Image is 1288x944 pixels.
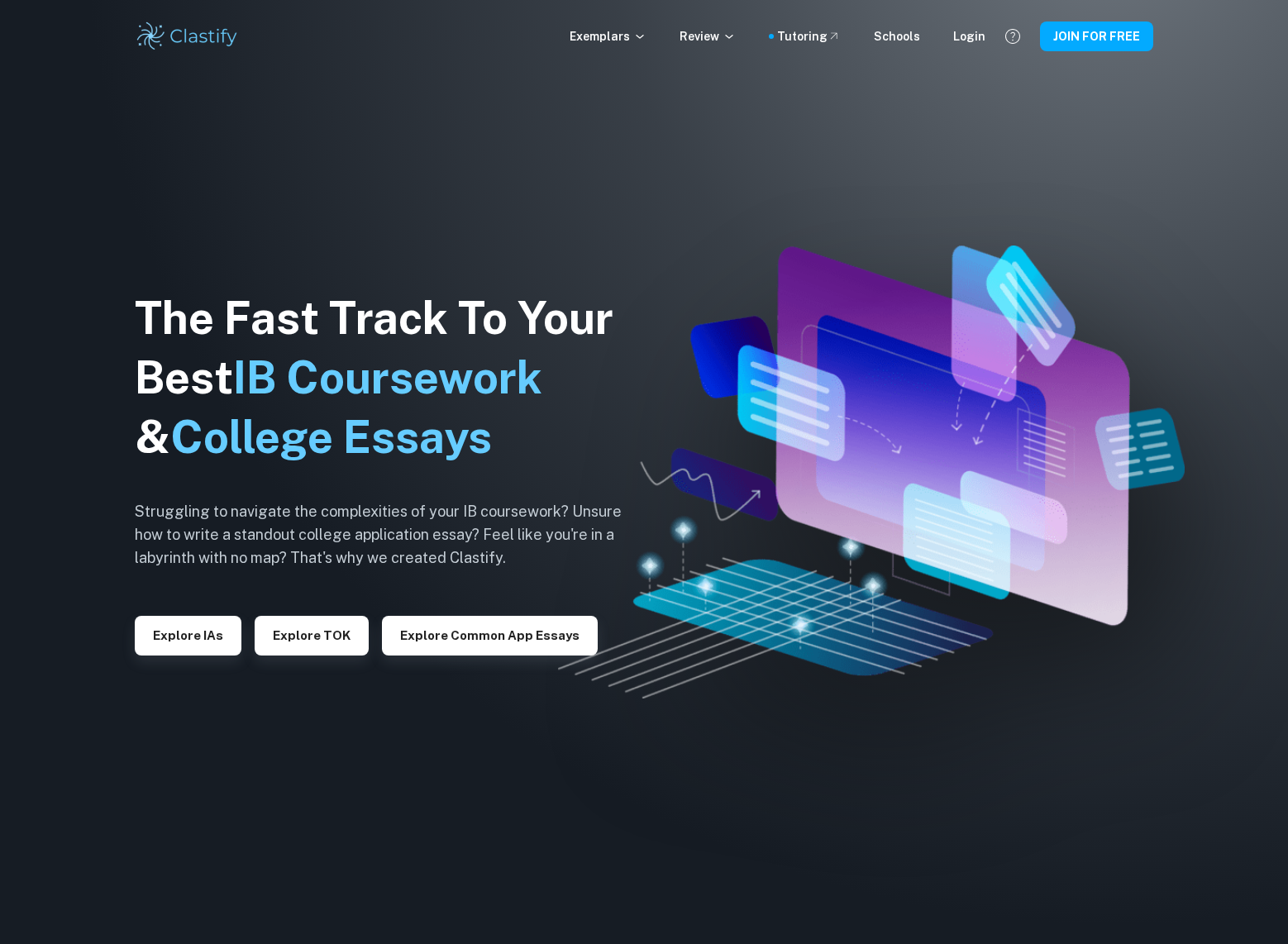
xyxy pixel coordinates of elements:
[135,288,647,467] h1: The Fast Track To Your Best &
[777,27,841,45] a: Tutoring
[135,500,647,570] h6: Struggling to navigate the complexities of your IB coursework? Unsure how to write a standout col...
[570,27,646,45] p: Exemplars
[135,627,241,642] a: Explore IAs
[135,616,241,656] button: Explore IAs
[255,616,369,656] button: Explore TOK
[233,351,542,403] span: IB Coursework
[874,27,920,45] a: Schools
[135,20,240,53] img: Clastify logo
[255,627,369,642] a: Explore TOK
[999,22,1027,50] button: Help and Feedback
[558,246,1185,698] img: Clastify hero
[382,616,598,656] button: Explore Common App essays
[170,411,492,463] span: College Essays
[382,627,598,642] a: Explore Common App essays
[953,27,985,45] a: Login
[1040,21,1153,51] button: JOIN FOR FREE
[680,27,736,45] p: Review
